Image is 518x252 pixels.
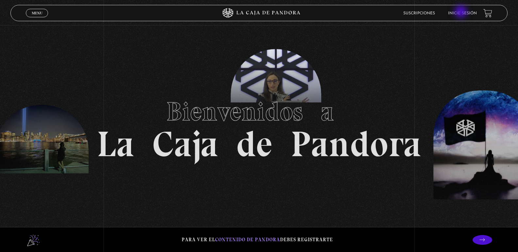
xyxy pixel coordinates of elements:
[182,235,333,244] p: Para ver el debes registrarte
[448,11,477,15] a: Inicie sesión
[29,17,45,21] span: Cerrar
[32,11,42,15] span: Menu
[403,11,435,15] a: Suscripciones
[166,96,352,127] span: Bienvenidos a
[215,237,280,243] span: contenido de Pandora
[483,9,492,18] a: View your shopping cart
[97,90,421,162] h1: La Caja de Pandora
